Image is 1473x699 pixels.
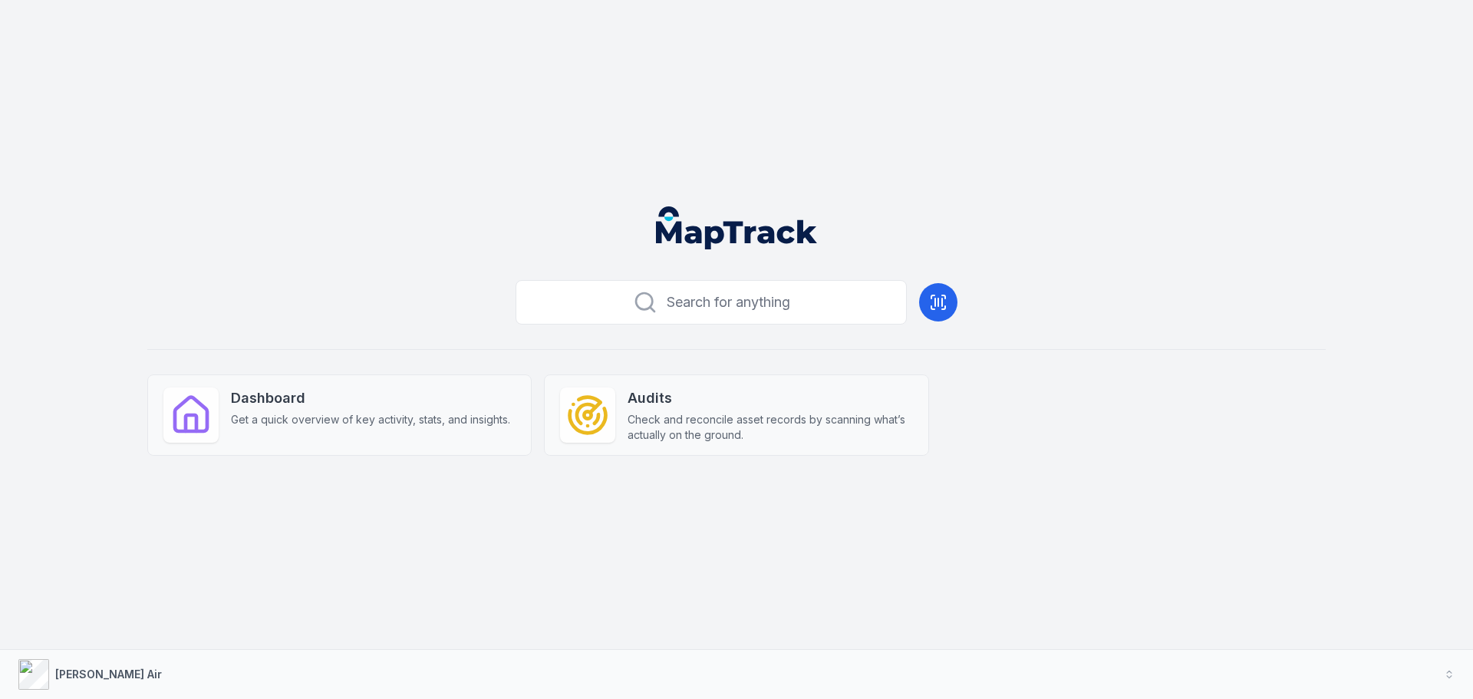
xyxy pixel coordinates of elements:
[628,412,912,443] span: Check and reconcile asset records by scanning what’s actually on the ground.
[147,374,532,456] a: DashboardGet a quick overview of key activity, stats, and insights.
[544,374,928,456] a: AuditsCheck and reconcile asset records by scanning what’s actually on the ground.
[231,387,510,409] strong: Dashboard
[231,412,510,427] span: Get a quick overview of key activity, stats, and insights.
[628,387,912,409] strong: Audits
[55,668,162,681] strong: [PERSON_NAME] Air
[516,280,907,325] button: Search for anything
[631,206,842,249] nav: Global
[667,292,790,313] span: Search for anything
